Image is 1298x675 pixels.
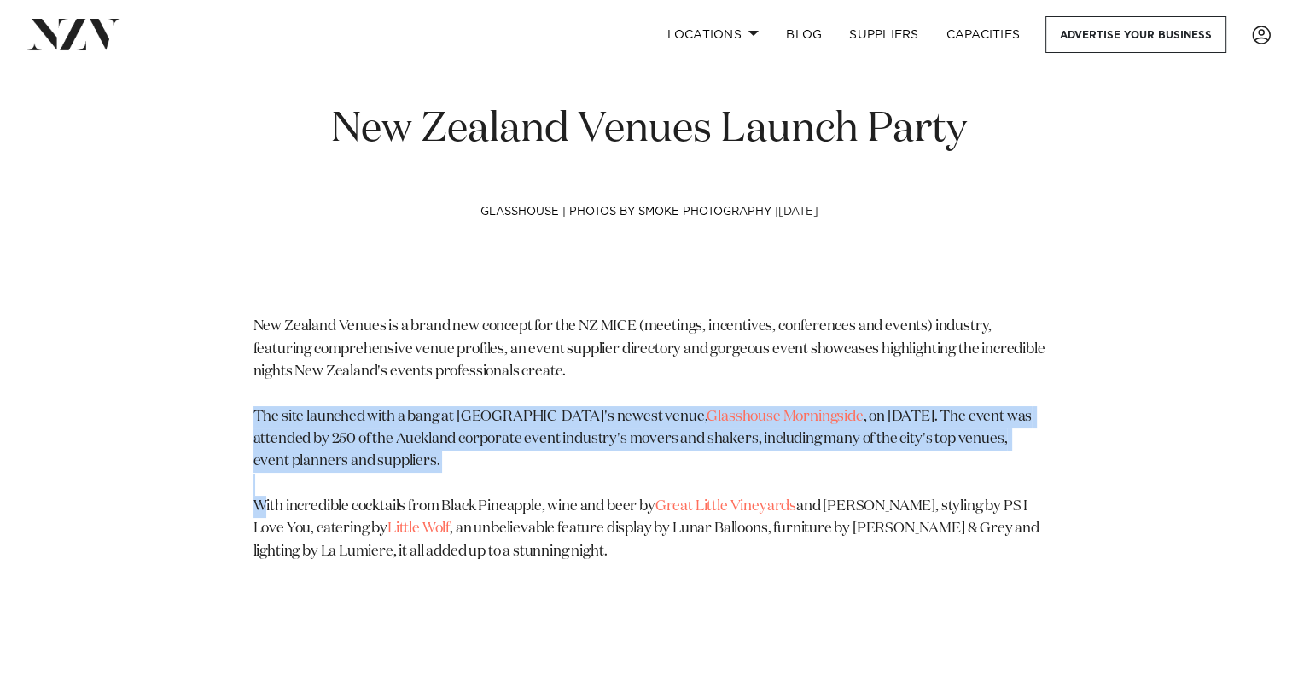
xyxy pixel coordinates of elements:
a: Great Little Vineyards [655,499,796,514]
img: nzv-logo.png [27,19,120,49]
a: Little Wolf [387,521,450,536]
a: Capacities [933,16,1034,53]
h4: [DATE] [253,191,1045,261]
p: New Zealand Venues is a brand new concept for the NZ MICE (meetings, incentives, conferences and ... [253,316,1045,563]
a: BLOG [772,16,835,53]
mark: | [562,207,566,218]
a: Locations [653,16,772,53]
a: Advertise your business [1045,16,1226,53]
h1: New Zealand Venues Launch Party [253,103,1045,157]
a: Glasshouse Morningside [707,410,863,424]
a: SUPPLIERS [835,16,932,53]
a: Glasshouse [480,207,559,218]
a: photos by Smoke Photography [569,207,771,218]
mark: | [775,207,778,218]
